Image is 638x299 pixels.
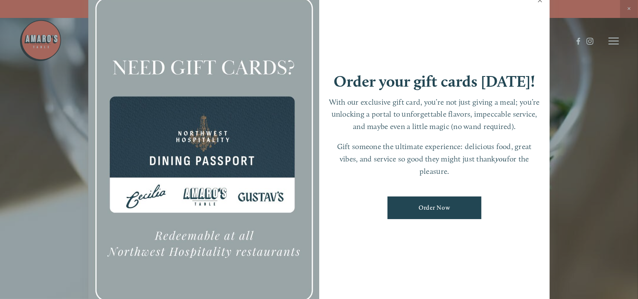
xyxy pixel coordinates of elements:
em: you [495,154,507,163]
p: With our exclusive gift card, you’re not just giving a meal; you’re unlocking a portal to unforge... [328,96,542,133]
p: Gift someone the ultimate experience: delicious food, great vibes, and service so good they might... [328,141,542,177]
h1: Order your gift cards [DATE]! [334,73,535,89]
a: Order Now [387,196,481,219]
